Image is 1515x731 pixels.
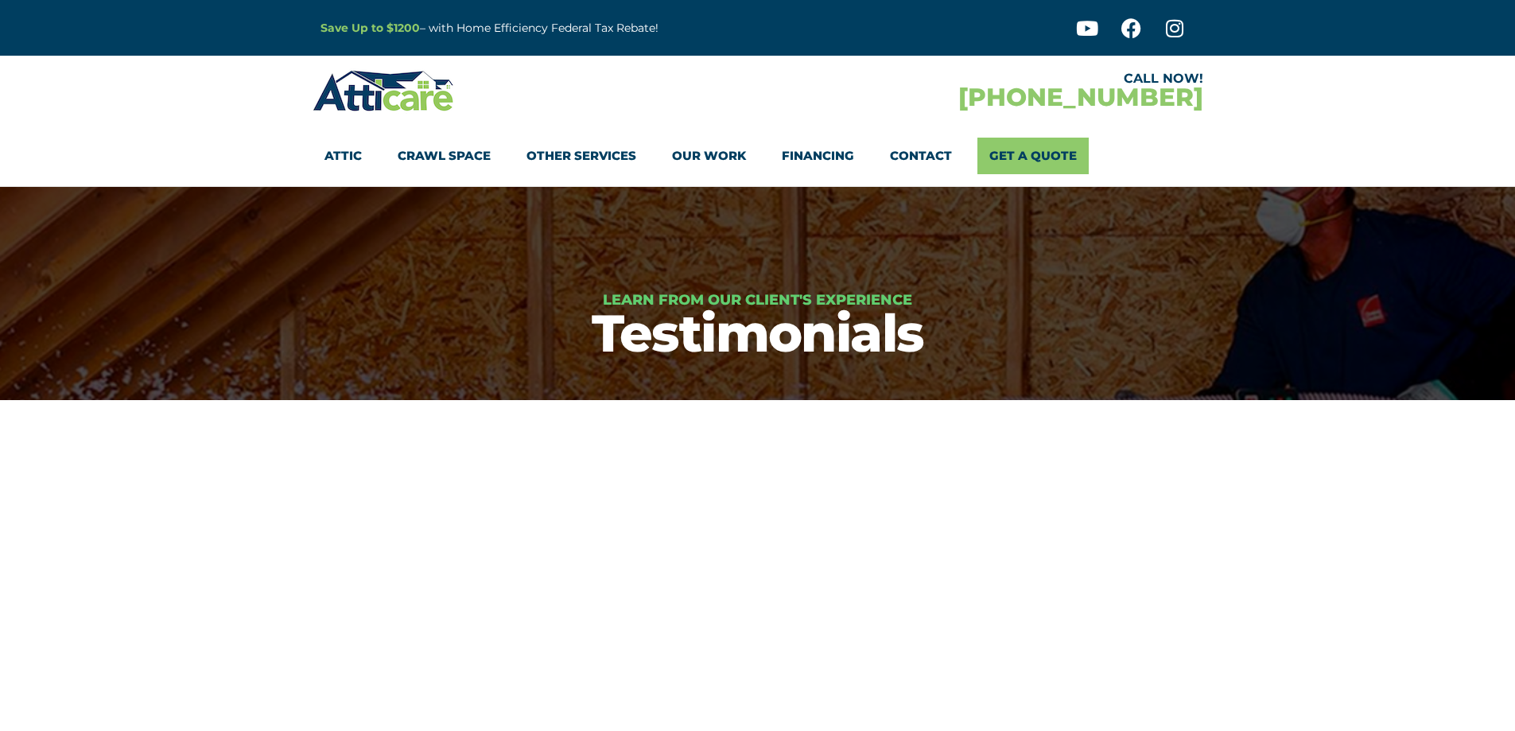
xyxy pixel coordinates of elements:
a: Our Work [672,138,746,174]
h1: Testimonials [8,307,1507,359]
p: – with Home Efficiency Federal Tax Rebate! [320,19,836,37]
div: CALL NOW! [758,72,1203,85]
a: Other Services [526,138,636,174]
a: Crawl Space [398,138,491,174]
a: Get A Quote [977,138,1089,174]
a: Contact [890,138,952,174]
nav: Menu [324,138,1191,174]
a: Financing [782,138,854,174]
h6: Learn From Our Client's Experience [8,293,1507,307]
a: Save Up to $1200 [320,21,420,35]
a: Attic [324,138,362,174]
